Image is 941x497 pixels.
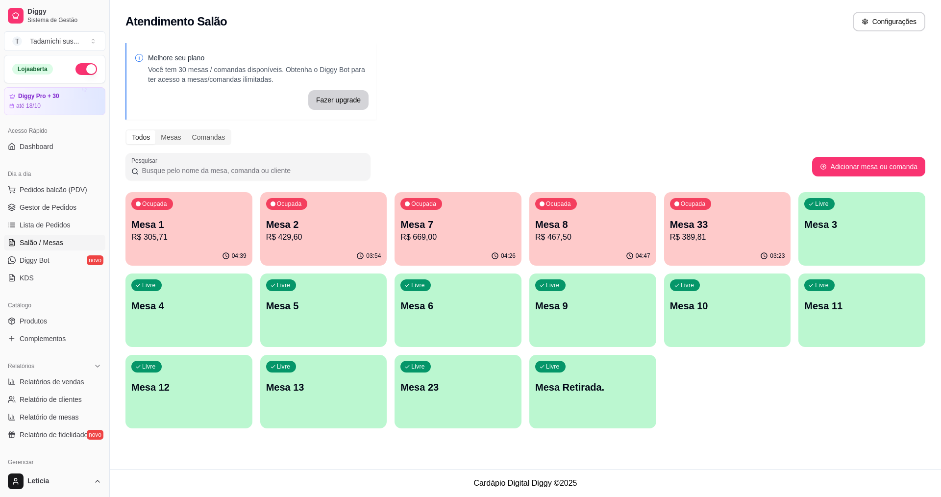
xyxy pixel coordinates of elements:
[20,142,53,151] span: Dashboard
[535,299,650,313] p: Mesa 9
[142,281,156,289] p: Livre
[20,430,88,440] span: Relatório de fidelidade
[4,31,105,51] button: Select a team
[142,363,156,371] p: Livre
[535,218,650,231] p: Mesa 8
[125,273,252,347] button: LivreMesa 4
[131,299,247,313] p: Mesa 4
[815,200,829,208] p: Livre
[546,281,560,289] p: Livre
[529,355,656,428] button: LivreMesa Retirada.
[4,4,105,27] a: DiggySistema de Gestão
[142,200,167,208] p: Ocupada
[155,130,186,144] div: Mesas
[131,156,161,165] label: Pesquisar
[4,313,105,329] a: Produtos
[812,157,925,176] button: Adicionar mesa ou comanda
[853,12,925,31] button: Configurações
[148,65,369,84] p: Você tem 30 mesas / comandas disponíveis. Obtenha o Diggy Bot para ter acesso a mesas/comandas il...
[670,231,785,243] p: R$ 389,81
[16,102,41,110] article: até 18/10
[266,380,381,394] p: Mesa 13
[20,395,82,404] span: Relatório de clientes
[30,36,79,46] div: Tadamichi sus ...
[4,235,105,250] a: Salão / Mesas
[815,281,829,289] p: Livre
[20,255,50,265] span: Diggy Bot
[20,412,79,422] span: Relatório de mesas
[148,53,369,63] p: Melhore seu plano
[266,231,381,243] p: R$ 429,60
[12,64,53,75] div: Loja aberta
[4,298,105,313] div: Catálogo
[664,273,791,347] button: LivreMesa 10
[308,90,369,110] button: Fazer upgrade
[670,218,785,231] p: Mesa 33
[12,36,22,46] span: T
[260,355,387,428] button: LivreMesa 13
[20,377,84,387] span: Relatórios de vendas
[411,281,425,289] p: Livre
[681,200,706,208] p: Ocupada
[535,380,650,394] p: Mesa Retirada.
[125,355,252,428] button: LivreMesa 12
[139,166,365,175] input: Pesquisar
[8,362,34,370] span: Relatórios
[4,454,105,470] div: Gerenciar
[366,252,381,260] p: 03:54
[501,252,516,260] p: 04:26
[798,273,925,347] button: LivreMesa 11
[131,380,247,394] p: Mesa 12
[4,270,105,286] a: KDS
[804,218,919,231] p: Mesa 3
[27,16,101,24] span: Sistema de Gestão
[400,299,516,313] p: Mesa 6
[546,363,560,371] p: Livre
[4,409,105,425] a: Relatório de mesas
[125,14,227,29] h2: Atendimento Salão
[4,199,105,215] a: Gestor de Pedidos
[798,192,925,266] button: LivreMesa 3
[400,218,516,231] p: Mesa 7
[27,477,90,486] span: Leticia
[529,192,656,266] button: OcupadaMesa 8R$ 467,5004:47
[131,231,247,243] p: R$ 305,71
[277,363,291,371] p: Livre
[131,218,247,231] p: Mesa 1
[266,299,381,313] p: Mesa 5
[126,130,155,144] div: Todos
[804,299,919,313] p: Mesa 11
[770,252,785,260] p: 03:23
[4,374,105,390] a: Relatórios de vendas
[20,316,47,326] span: Produtos
[400,380,516,394] p: Mesa 23
[4,123,105,139] div: Acesso Rápido
[20,185,87,195] span: Pedidos balcão (PDV)
[681,281,694,289] p: Livre
[232,252,247,260] p: 04:39
[187,130,231,144] div: Comandas
[395,192,521,266] button: OcupadaMesa 7R$ 669,0004:26
[535,231,650,243] p: R$ 467,50
[75,63,97,75] button: Alterar Status
[4,139,105,154] a: Dashboard
[395,273,521,347] button: LivreMesa 6
[4,331,105,347] a: Complementos
[27,7,101,16] span: Diggy
[4,182,105,198] button: Pedidos balcão (PDV)
[395,355,521,428] button: LivreMesa 23
[277,200,302,208] p: Ocupada
[4,470,105,493] button: Leticia
[4,392,105,407] a: Relatório de clientes
[411,200,436,208] p: Ocupada
[400,231,516,243] p: R$ 669,00
[411,363,425,371] p: Livre
[4,427,105,443] a: Relatório de fidelidadenovo
[20,238,63,248] span: Salão / Mesas
[110,469,941,497] footer: Cardápio Digital Diggy © 2025
[4,87,105,115] a: Diggy Pro + 30até 18/10
[18,93,59,100] article: Diggy Pro + 30
[670,299,785,313] p: Mesa 10
[4,217,105,233] a: Lista de Pedidos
